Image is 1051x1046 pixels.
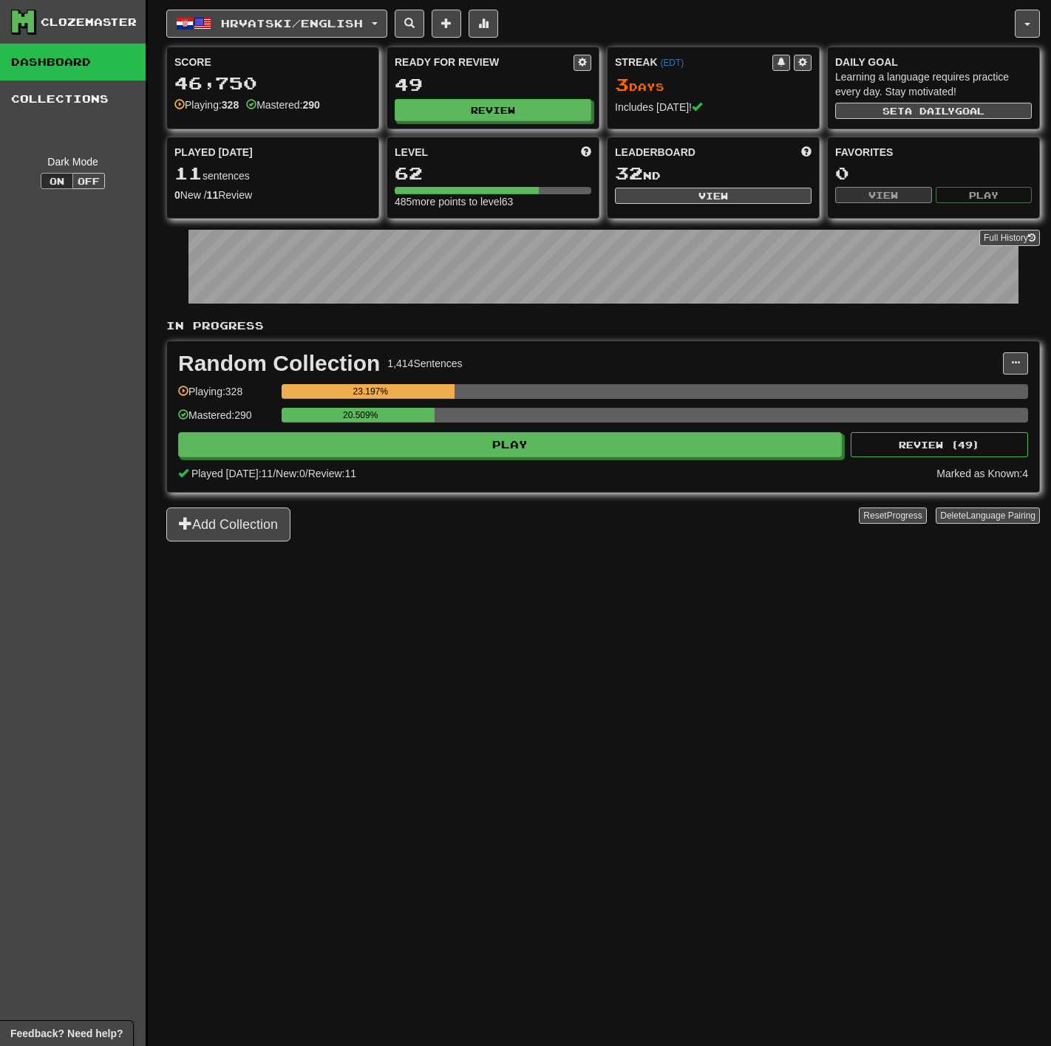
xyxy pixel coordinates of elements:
span: Played [DATE]: 11 [191,468,273,479]
div: Playing: 328 [178,384,274,409]
div: Dark Mode [11,154,135,169]
button: View [615,188,812,204]
div: Random Collection [178,352,380,375]
button: Seta dailygoal [835,103,1032,119]
button: Hrvatski/English [166,10,387,38]
strong: 11 [207,189,219,201]
div: Day s [615,75,812,95]
div: Playing: [174,98,239,112]
button: ResetProgress [859,507,926,524]
span: This week in points, UTC [801,145,812,160]
span: Open feedback widget [10,1026,123,1041]
a: (EDT) [660,58,684,68]
span: 11 [174,163,203,183]
a: Full History [979,230,1040,246]
button: On [41,173,73,189]
div: 1,414 Sentences [387,356,462,371]
span: 3 [615,74,629,95]
div: sentences [174,164,371,183]
span: Review: 11 [308,468,356,479]
div: Score [174,55,371,69]
strong: 0 [174,189,180,201]
div: Ready for Review [395,55,574,69]
div: Mastered: 290 [178,408,274,432]
div: nd [615,164,812,183]
div: 20.509% [286,408,435,423]
span: 32 [615,163,643,183]
div: Mastered: [246,98,320,112]
span: / [273,468,276,479]
span: Played [DATE] [174,145,253,160]
span: a daily [905,106,955,116]
div: 62 [395,164,591,182]
span: Level [395,145,428,160]
strong: 328 [222,99,239,111]
div: Learning a language requires practice every day. Stay motivated! [835,69,1032,99]
span: Leaderboard [615,145,695,160]
div: Streak [615,55,772,69]
p: In Progress [166,318,1040,333]
div: Marked as Known: 4 [936,466,1028,481]
span: New: 0 [276,468,305,479]
div: Favorites [835,145,1032,160]
div: 23.197% [286,384,455,399]
span: Hrvatski / English [221,17,363,30]
span: Language Pairing [966,510,1035,521]
button: Play [936,187,1033,203]
div: New / Review [174,188,371,202]
div: 0 [835,164,1032,182]
span: Score more points to level up [581,145,591,160]
button: More stats [469,10,498,38]
button: Off [72,173,105,189]
button: Play [178,432,842,457]
div: 485 more points to level 63 [395,194,591,209]
div: Daily Goal [835,55,1032,69]
button: Review [395,99,591,121]
span: Progress [887,510,922,521]
div: 49 [395,75,591,94]
strong: 290 [302,99,319,111]
button: View [835,187,932,203]
button: Review (49) [851,432,1028,457]
button: Add sentence to collection [432,10,461,38]
button: DeleteLanguage Pairing [936,507,1040,524]
span: / [305,468,308,479]
div: Clozemaster [41,15,137,30]
button: Search sentences [395,10,424,38]
button: Add Collection [166,507,290,541]
div: 46,750 [174,74,371,92]
div: Includes [DATE]! [615,100,812,114]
